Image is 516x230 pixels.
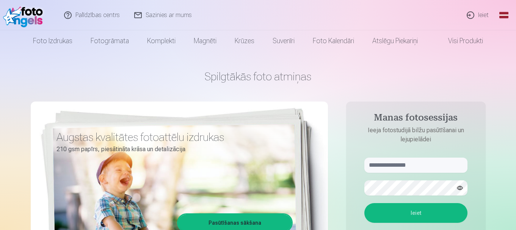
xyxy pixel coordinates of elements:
[56,144,287,155] p: 210 gsm papīrs, piesātināta krāsa un detalizācija
[31,70,486,83] h1: Spilgtākās foto atmiņas
[364,203,467,223] button: Ieiet
[357,112,475,126] h4: Manas fotosessijas
[363,30,427,52] a: Atslēgu piekariņi
[263,30,304,52] a: Suvenīri
[427,30,492,52] a: Visi produkti
[185,30,226,52] a: Magnēti
[3,3,47,27] img: /fa1
[138,30,185,52] a: Komplekti
[304,30,363,52] a: Foto kalendāri
[56,130,287,144] h3: Augstas kvalitātes fotoattēlu izdrukas
[226,30,263,52] a: Krūzes
[82,30,138,52] a: Fotogrāmata
[357,126,475,144] p: Ieeja fotostudijā bilžu pasūtīšanai un lejupielādei
[24,30,82,52] a: Foto izdrukas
